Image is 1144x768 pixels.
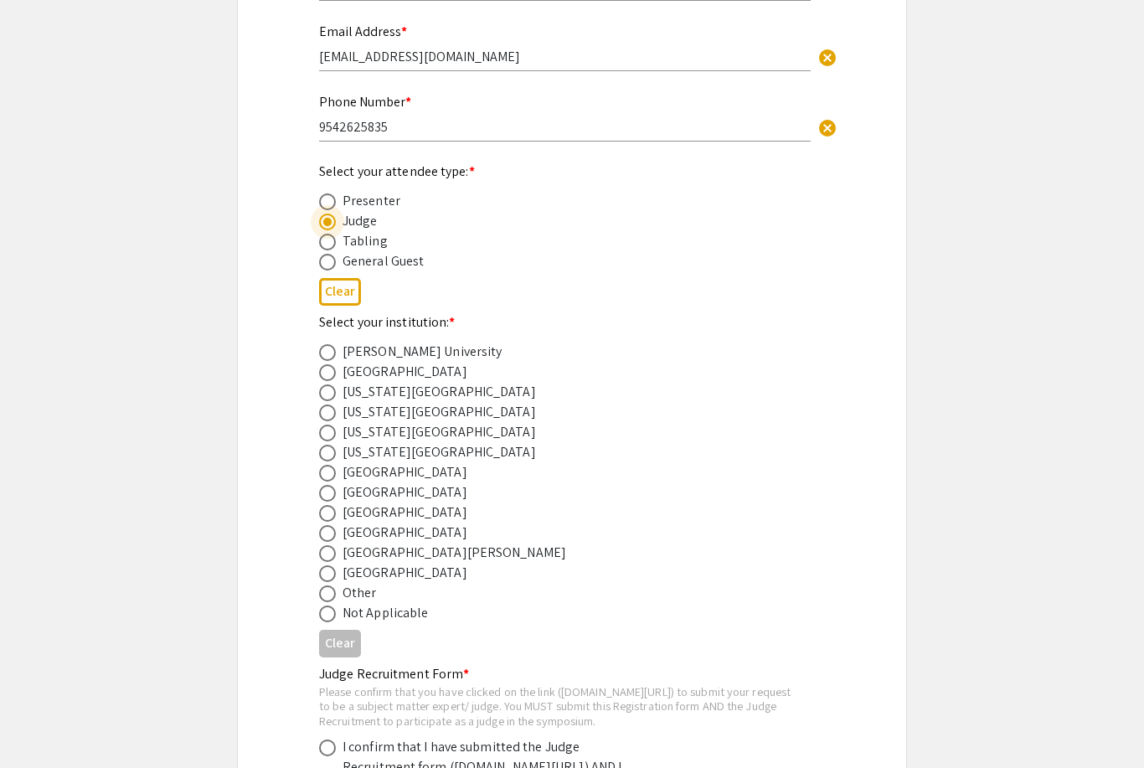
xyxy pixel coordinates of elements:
[319,93,411,111] mat-label: Phone Number
[343,251,424,271] div: General Guest
[817,118,837,138] span: cancel
[319,665,469,683] mat-label: Judge Recruitment Form
[343,362,467,382] div: [GEOGRAPHIC_DATA]
[13,693,71,755] iframe: Chat
[343,191,400,211] div: Presenter
[343,402,536,422] div: [US_STATE][GEOGRAPHIC_DATA]
[343,442,536,462] div: [US_STATE][GEOGRAPHIC_DATA]
[343,583,377,603] div: Other
[343,342,502,362] div: [PERSON_NAME] University
[343,523,467,543] div: [GEOGRAPHIC_DATA]
[319,162,475,180] mat-label: Select your attendee type:
[343,462,467,482] div: [GEOGRAPHIC_DATA]
[343,382,536,402] div: [US_STATE][GEOGRAPHIC_DATA]
[343,563,467,583] div: [GEOGRAPHIC_DATA]
[343,603,428,623] div: Not Applicable
[343,422,536,442] div: [US_STATE][GEOGRAPHIC_DATA]
[319,630,361,657] button: Clear
[343,503,467,523] div: [GEOGRAPHIC_DATA]
[343,543,566,563] div: [GEOGRAPHIC_DATA][PERSON_NAME]
[319,313,456,331] mat-label: Select your institution:
[343,231,388,251] div: Tabling
[319,23,407,40] mat-label: Email Address
[811,110,844,143] button: Clear
[319,684,798,729] div: Please confirm that you have clicked on the link ([DOMAIN_NAME][URL]) to submit your request to b...
[319,48,811,65] input: Type Here
[319,118,811,136] input: Type Here
[319,278,361,306] button: Clear
[343,211,378,231] div: Judge
[343,482,467,503] div: [GEOGRAPHIC_DATA]
[817,48,837,68] span: cancel
[811,40,844,74] button: Clear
